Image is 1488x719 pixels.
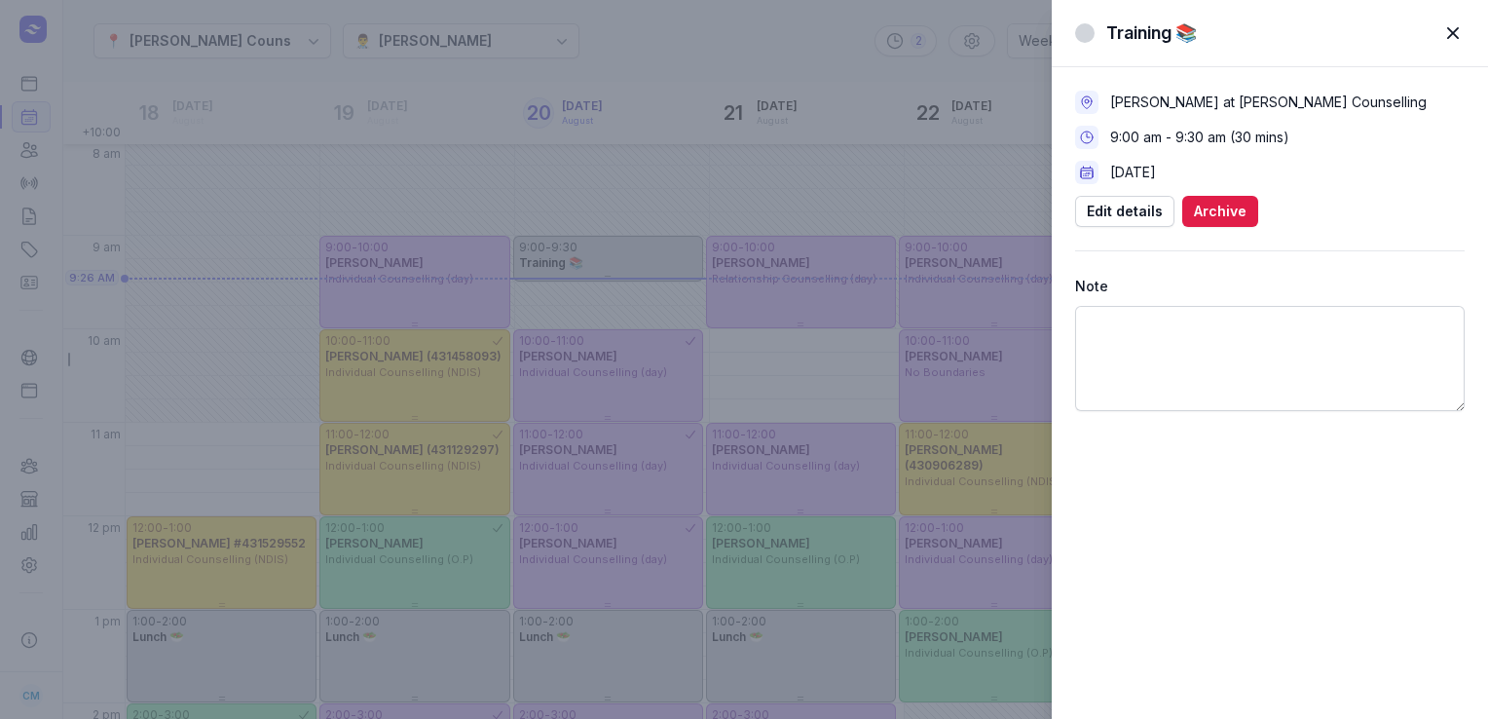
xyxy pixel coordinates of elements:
[1087,200,1163,223] span: Edit details
[1110,93,1427,112] div: [PERSON_NAME] at [PERSON_NAME] Counselling
[1110,163,1156,182] div: [DATE]
[1075,196,1174,227] button: Edit details
[1106,21,1197,45] div: Training 📚
[1075,275,1465,298] div: Note
[1182,196,1258,227] button: Archive
[1110,128,1289,147] div: 9:00 am - 9:30 am (30 mins)
[1194,200,1246,223] span: Archive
